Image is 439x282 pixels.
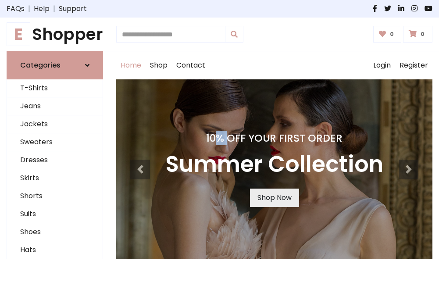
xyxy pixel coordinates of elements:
h3: Summer Collection [165,151,383,178]
a: Dresses [7,151,103,169]
a: T-Shirts [7,79,103,97]
h4: 10% Off Your First Order [165,132,383,144]
span: | [50,4,59,14]
a: Shop [146,51,172,79]
a: FAQs [7,4,25,14]
h1: Shopper [7,25,103,44]
a: Support [59,4,87,14]
a: EShopper [7,25,103,44]
a: 0 [403,26,432,43]
a: Register [395,51,432,79]
h6: Categories [20,61,61,69]
a: Skirts [7,169,103,187]
span: | [25,4,34,14]
a: Jeans [7,97,103,115]
span: E [7,22,30,46]
a: Shop Now [250,189,299,207]
a: Jackets [7,115,103,133]
a: Help [34,4,50,14]
a: 0 [373,26,402,43]
span: 0 [418,30,427,38]
a: Suits [7,205,103,223]
a: Login [369,51,395,79]
a: Home [116,51,146,79]
a: Shoes [7,223,103,241]
a: Contact [172,51,210,79]
a: Sweaters [7,133,103,151]
a: Hats [7,241,103,259]
a: Shorts [7,187,103,205]
a: Categories [7,51,103,79]
span: 0 [388,30,396,38]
